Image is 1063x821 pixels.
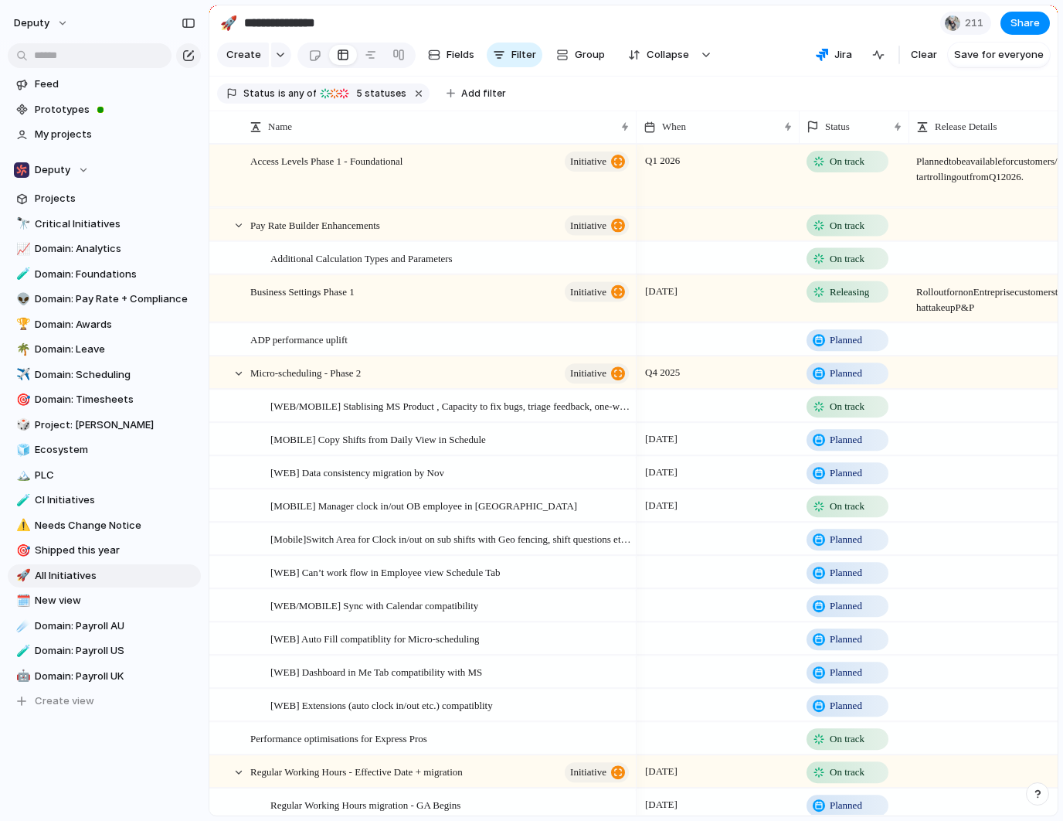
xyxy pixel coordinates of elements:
span: When [662,119,686,135]
span: PLC [35,468,195,483]
div: ⚠️Needs Change Notice [8,514,201,537]
div: 📈Domain: Analytics [8,237,201,261]
span: Planned [830,698,862,714]
span: initiative [570,281,606,302]
span: [DATE] [641,463,681,482]
a: 👽Domain: Pay Rate + Compliance [8,288,201,311]
div: 🧪 [16,492,27,509]
span: Group [575,47,605,63]
a: 🎯Domain: Timesheets [8,388,201,411]
a: 🎲Project: [PERSON_NAME] [8,414,201,437]
span: initiative [570,363,606,384]
a: 🌴Domain: Leave [8,338,201,361]
span: Ecosystem [35,442,195,458]
button: 🚀 [216,11,241,36]
button: 🧪 [14,643,29,659]
div: 🎯 [16,391,27,409]
span: Pay Rate Builder Enhancements [250,215,380,233]
span: [WEB] Data consistency migration by Nov [270,463,444,481]
button: initiative [565,152,629,172]
div: 🌴 [16,341,27,359]
span: [WEB] Extensions (auto clock in/out etc.) compatiblity [270,696,493,714]
button: Jira [810,43,858,66]
div: 🔭 [16,215,27,233]
span: Q4 2025 [641,363,684,382]
span: Deputy [35,162,70,178]
span: Domain: Payroll US [35,643,195,659]
span: [WEB] Dashboard in Me Tab compatibility with MS [270,663,482,680]
div: 🤖Domain: Payroll UK [8,665,201,688]
span: Planned [830,532,862,547]
a: 🧪Domain: Foundations [8,263,201,286]
button: 🧪 [14,492,29,508]
span: [MOBILE] Copy Shifts from Daily View in Schedule [270,430,486,448]
span: [DATE] [641,430,681,448]
button: 🧊 [14,442,29,458]
span: Domain: Awards [35,317,195,332]
span: Regular Working Hours - Effective Date + migration [250,762,463,780]
span: Domain: Pay Rate + Compliance [35,291,195,307]
div: ⚠️ [16,516,27,534]
span: Collapse [647,47,689,63]
span: initiative [570,151,606,172]
div: 🧪 [16,642,27,660]
span: On track [830,399,864,414]
div: 🤖 [16,667,27,685]
span: Planned [830,432,862,448]
div: 🏆Domain: Awards [8,313,201,336]
a: Prototypes [8,98,201,121]
button: 🚀 [14,568,29,584]
button: 🏔️ [14,468,29,483]
button: 🤖 [14,669,29,684]
span: Status [243,87,275,100]
a: 🗓️New view [8,589,201,612]
span: On track [830,250,864,266]
button: Collapse [619,43,697,67]
button: Filter [487,43,542,67]
span: Additional Calculation Types and Parameters [270,248,453,266]
button: 🌴 [14,342,29,357]
button: isany of [275,85,319,102]
a: 🏔️PLC [8,464,201,487]
button: initiative [565,762,629,782]
button: Create view [8,690,201,713]
div: 🚀 [16,567,27,584]
span: Domain: Timesheets [35,392,195,407]
span: My projects [35,127,195,142]
span: Add filter [461,87,506,100]
span: Domain: Leave [35,342,195,357]
div: 🏆 [16,315,27,333]
a: 🚀All Initiatives [8,564,201,588]
div: 🎯Shipped this year [8,539,201,562]
span: ADP performance uplift [250,330,348,348]
span: [WEB] Can’t work flow in Employee view Schedule Tab [270,563,501,581]
span: Clear [911,47,937,63]
span: Shipped this year [35,543,195,558]
span: Feed [35,77,195,92]
span: Planned [830,332,862,348]
a: 🧪CI Initiatives [8,489,201,512]
button: 🏆 [14,317,29,332]
span: Releasing [830,284,869,299]
button: 🧪 [14,267,29,282]
div: 📈 [16,240,27,258]
div: 🧊Ecosystem [8,438,201,462]
span: Status [825,119,850,135]
a: Feed [8,73,201,96]
span: Regular Working Hours migration - GA Begins [270,795,460,813]
div: 🎯 [16,542,27,560]
button: 📈 [14,241,29,257]
div: 🧪Domain: Payroll US [8,639,201,663]
span: Share [1010,15,1040,31]
button: initiative [565,215,629,235]
span: Micro-scheduling - Phase 2 [250,363,361,381]
span: deputy [14,15,49,31]
div: ☄️ [16,617,27,635]
button: Share [1000,12,1050,35]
